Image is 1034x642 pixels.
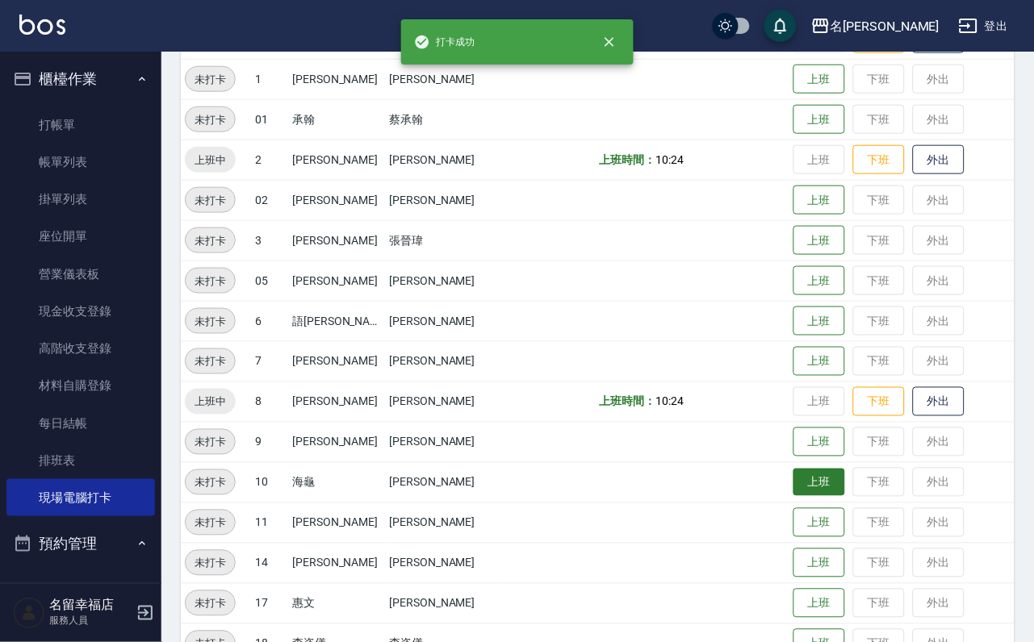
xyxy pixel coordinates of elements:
[385,180,498,220] td: [PERSON_NAME]
[793,589,845,619] button: 上班
[288,59,385,99] td: [PERSON_NAME]
[385,422,498,462] td: [PERSON_NAME]
[252,543,289,583] td: 14
[288,462,385,502] td: 海龜
[952,11,1015,41] button: 登出
[805,10,946,43] button: 名[PERSON_NAME]
[186,595,235,612] span: 未打卡
[793,508,845,538] button: 上班
[6,256,155,293] a: 營業儀表板
[288,502,385,543] td: [PERSON_NAME]
[252,381,289,422] td: 8
[385,99,498,140] td: 蔡承翰
[288,261,385,301] td: [PERSON_NAME]
[764,10,797,42] button: save
[385,341,498,381] td: [PERSON_NAME]
[288,341,385,381] td: [PERSON_NAME]
[288,301,385,341] td: 語[PERSON_NAME]
[385,502,498,543] td: [PERSON_NAME]
[186,71,235,88] span: 未打卡
[252,180,289,220] td: 02
[853,145,905,175] button: 下班
[853,387,905,417] button: 下班
[186,273,235,290] span: 未打卡
[793,105,845,135] button: 上班
[252,502,289,543] td: 11
[414,34,475,50] span: 打卡成功
[793,427,845,457] button: 上班
[186,313,235,330] span: 未打卡
[385,220,498,261] td: 張晉瑋
[793,65,845,94] button: 上班
[793,266,845,296] button: 上班
[252,99,289,140] td: 01
[6,405,155,442] a: 每日結帳
[6,293,155,330] a: 現金收支登錄
[592,24,627,60] button: close
[252,59,289,99] td: 1
[831,16,940,36] div: 名[PERSON_NAME]
[185,394,236,411] span: 上班中
[655,153,684,166] span: 10:24
[600,395,656,408] b: 上班時間：
[288,543,385,583] td: [PERSON_NAME]
[793,469,845,497] button: 上班
[288,381,385,422] td: [PERSON_NAME]
[252,301,289,341] td: 6
[385,543,498,583] td: [PERSON_NAME]
[6,367,155,404] a: 材料自購登錄
[913,145,965,175] button: 外出
[186,555,235,572] span: 未打卡
[288,180,385,220] td: [PERSON_NAME]
[252,341,289,381] td: 7
[6,144,155,181] a: 帳單列表
[6,58,155,100] button: 櫃檯作業
[186,434,235,451] span: 未打卡
[6,479,155,516] a: 現場電腦打卡
[13,597,45,629] img: Person
[252,220,289,261] td: 3
[288,422,385,462] td: [PERSON_NAME]
[49,598,132,614] h5: 名留幸福店
[385,583,498,623] td: [PERSON_NAME]
[252,422,289,462] td: 9
[6,523,155,565] button: 預約管理
[913,387,965,417] button: 外出
[793,226,845,256] button: 上班
[186,192,235,209] span: 未打卡
[252,261,289,301] td: 05
[185,152,236,169] span: 上班中
[6,442,155,479] a: 排班表
[288,583,385,623] td: 惠文
[385,140,498,180] td: [PERSON_NAME]
[793,548,845,578] button: 上班
[6,330,155,367] a: 高階收支登錄
[655,395,684,408] span: 10:24
[288,220,385,261] td: [PERSON_NAME]
[793,306,845,336] button: 上班
[19,15,65,35] img: Logo
[288,140,385,180] td: [PERSON_NAME]
[385,462,498,502] td: [PERSON_NAME]
[49,614,132,628] p: 服務人員
[600,153,656,166] b: 上班時間：
[6,571,155,608] a: 預約管理
[252,140,289,180] td: 2
[186,474,235,491] span: 未打卡
[252,583,289,623] td: 17
[186,353,235,370] span: 未打卡
[385,261,498,301] td: [PERSON_NAME]
[793,347,845,377] button: 上班
[793,186,845,215] button: 上班
[6,181,155,218] a: 掛單列表
[385,381,498,422] td: [PERSON_NAME]
[288,99,385,140] td: 承翰
[186,232,235,249] span: 未打卡
[6,106,155,144] a: 打帳單
[6,218,155,255] a: 座位開單
[252,462,289,502] td: 10
[186,515,235,532] span: 未打卡
[385,59,498,99] td: [PERSON_NAME]
[186,111,235,128] span: 未打卡
[385,301,498,341] td: [PERSON_NAME]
